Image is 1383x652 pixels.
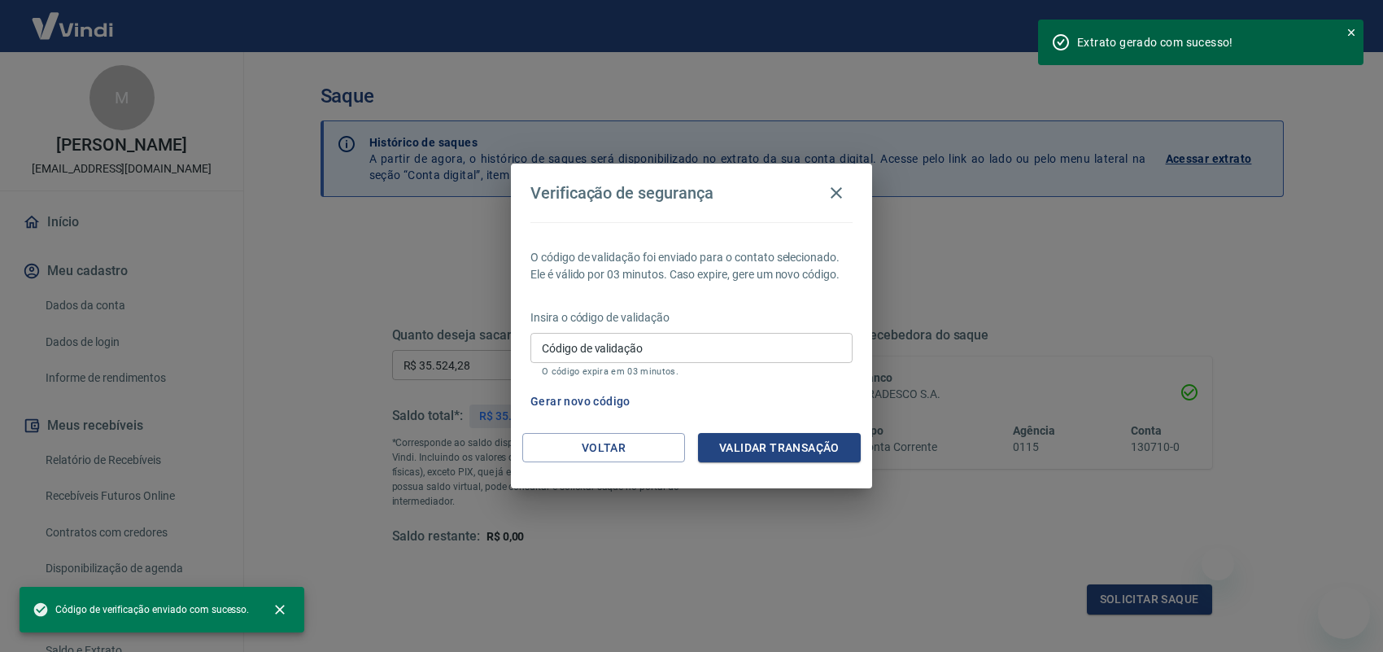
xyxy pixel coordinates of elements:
p: Insira o código de validação [530,309,853,326]
div: Extrato gerado com sucesso! [1077,34,1326,50]
p: O código expira em 03 minutos. [542,366,841,377]
button: close [262,592,298,628]
iframe: Botão para abrir a janela de mensagens [1318,587,1370,639]
p: O código de validação foi enviado para o contato selecionado. Ele é válido por 03 minutos. Caso e... [530,249,853,283]
iframe: Fechar mensagem [1202,548,1234,580]
button: Voltar [522,433,685,463]
button: Validar transação [698,433,861,463]
h4: Verificação de segurança [530,183,713,203]
button: Gerar novo código [524,387,637,417]
span: Código de verificação enviado com sucesso. [33,602,249,618]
